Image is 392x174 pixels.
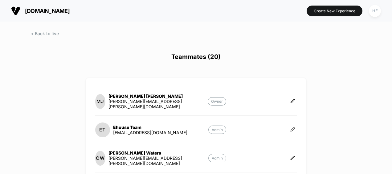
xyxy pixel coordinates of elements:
p: ET [99,127,106,133]
p: CW [96,155,104,161]
p: Admin [208,126,226,134]
p: Owner [208,97,226,106]
img: Visually logo [11,6,20,15]
button: Create New Experience [307,6,362,16]
div: [PERSON_NAME] [PERSON_NAME] [108,93,208,99]
button: [DOMAIN_NAME] [9,6,71,16]
button: HE [367,5,383,17]
div: [PERSON_NAME][EMAIL_ADDRESS][PERSON_NAME][DOMAIN_NAME] [108,155,208,166]
div: Ehouse Team [113,125,187,130]
p: Admin [208,154,226,162]
p: MJ [96,98,104,104]
span: [DOMAIN_NAME] [25,8,70,14]
div: [PERSON_NAME] Waters [108,150,208,155]
div: [PERSON_NAME][EMAIL_ADDRESS][PERSON_NAME][DOMAIN_NAME] [108,99,208,109]
div: [EMAIL_ADDRESS][DOMAIN_NAME] [113,130,187,135]
div: HE [369,5,381,17]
